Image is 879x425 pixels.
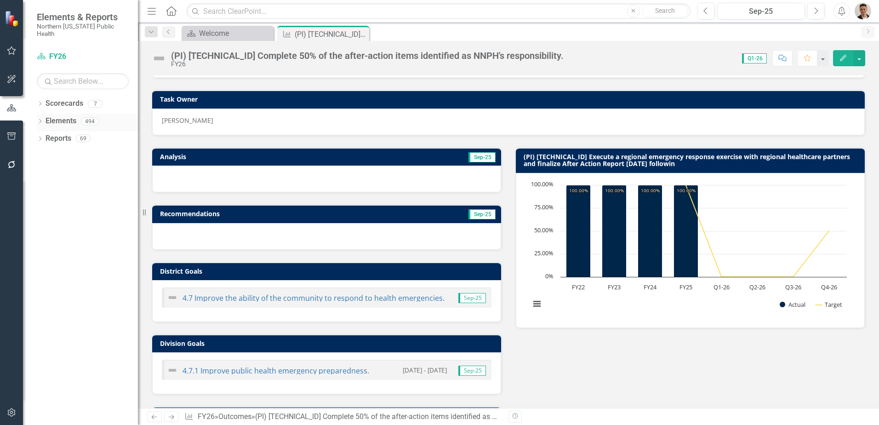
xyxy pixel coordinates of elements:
text: Q2-26 [749,283,765,291]
a: Scorecards [46,98,83,109]
a: Reports [46,133,71,144]
text: FY22 [572,283,585,291]
button: Sep-25 [717,3,805,19]
h3: Analysis [160,153,323,160]
span: Sep-25 [468,209,496,219]
small: [DATE] - [DATE] [403,366,447,374]
div: Welcome [199,28,271,39]
text: 100.00% [569,187,588,194]
text: FY25 [679,283,692,291]
img: Not Defined [167,292,178,303]
div: (PI) [TECHNICAL_ID] Complete 50% of the after-action items identified as NNPH's responsibility. [255,412,563,421]
div: FY26 [171,61,564,68]
img: Not Defined [167,365,178,376]
img: Mike Escobar [855,3,871,19]
img: ClearPoint Strategy [5,10,21,26]
text: FY24 [644,283,657,291]
div: [PERSON_NAME] [162,116,855,125]
a: Outcomes [218,412,251,421]
div: Chart. Highcharts interactive chart. [525,180,855,318]
div: » » [184,412,502,422]
svg: Interactive chart [525,180,851,318]
button: Show Target [816,300,843,309]
h3: (PI) [TECHNICAL_ID] Execute a regional emergency response exercise with regional healthcare partn... [524,153,860,167]
text: 75.00% [534,203,554,211]
div: (PI) [TECHNICAL_ID] Complete 50% of the after-action items identified as NNPH's responsibility. [295,29,367,40]
div: (PI) [TECHNICAL_ID] Complete 50% of the after-action items identified as NNPH's responsibility. [171,51,564,61]
text: 0% [545,272,554,280]
span: Elements & Reports [37,11,129,23]
text: Q1-26 [713,283,730,291]
text: 50.00% [534,226,554,234]
text: 100.00% [641,187,660,194]
text: 100.00% [677,187,696,194]
span: Sep-25 [458,293,486,303]
input: Search ClearPoint... [186,3,691,19]
a: Welcome [184,28,271,39]
div: 494 [81,117,99,125]
g: Target, series 2 of 2. Line with 8 data points. [578,183,831,279]
h3: Task Owner [160,96,860,103]
h3: Division Goals [160,340,497,347]
div: 7 [88,100,103,108]
path: FY24, 100. Actual. [638,185,662,277]
a: Elements [46,116,76,126]
a: 4.7 Improve the ability of the community to respond to health emergencies. [183,293,445,303]
a: FY26 [198,412,215,421]
span: Search [655,7,675,14]
button: View chart menu, Chart [531,298,543,310]
path: FY22, 100. Actual. [566,185,591,277]
text: Q4-26 [821,283,837,291]
div: Sep-25 [720,6,802,17]
span: Sep-25 [468,152,496,162]
h3: District Goals [160,268,497,275]
h3: Recommendations [160,210,389,217]
path: FY23, 100. Actual. [602,185,627,277]
a: 4.7.1 Improve public health emergency preparedness. [183,366,369,376]
text: FY23 [608,283,621,291]
text: 100.00% [531,180,554,188]
input: Search Below... [37,73,129,89]
small: Northern [US_STATE] Public Health [37,23,129,38]
span: Sep-25 [458,366,486,376]
span: Q1-26 [742,53,767,63]
button: Show Actual [780,300,805,309]
a: FY26 [37,52,129,62]
text: 100.00% [605,187,624,194]
text: 25.00% [534,249,554,257]
g: Actual, series 1 of 2. Bar series with 8 bars. [566,185,830,277]
img: Not Defined [152,51,166,66]
button: Search [642,5,688,17]
text: Q3-26 [785,283,801,291]
div: 69 [76,135,91,143]
path: FY25, 100. Actual. [674,185,698,277]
